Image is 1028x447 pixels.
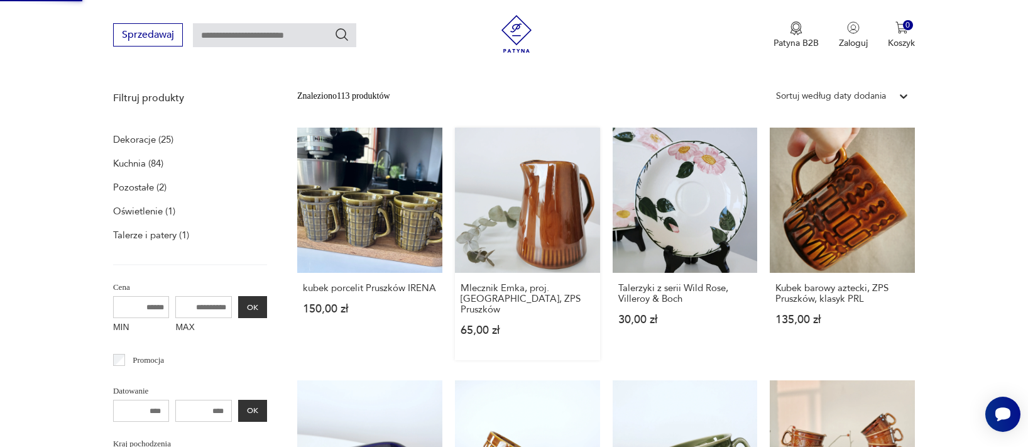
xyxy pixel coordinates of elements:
p: Zaloguj [839,37,868,49]
a: Sprzedawaj [113,31,183,40]
div: Sortuj według daty dodania [776,89,886,103]
a: Oświetlenie (1) [113,202,175,220]
a: Kuchnia (84) [113,155,163,172]
p: Koszyk [888,37,915,49]
button: OK [238,296,267,318]
iframe: Smartsupp widget button [985,397,1020,432]
img: Patyna - sklep z meblami i dekoracjami vintage [498,15,535,53]
a: Talerzyki z serii Wild Rose, Villeroy & BochTalerzyki z serii Wild Rose, Villeroy & Boch30,00 zł [613,128,758,360]
p: 135,00 zł [775,314,909,325]
h3: kubek porcelit Pruszków IRENA [303,283,437,294]
div: Znaleziono 113 produktów [297,89,390,103]
p: Cena [113,280,267,294]
button: Sprzedawaj [113,23,183,47]
p: 30,00 zł [618,314,752,325]
p: Patyna B2B [774,37,819,49]
a: Talerze i patery (1) [113,226,189,244]
a: Dekoracje (25) [113,131,173,148]
button: 0Koszyk [888,21,915,49]
p: Promocja [133,353,164,367]
h3: Mlecznik Emka, proj. [GEOGRAPHIC_DATA], ZPS Pruszków [461,283,594,315]
img: Ikonka użytkownika [847,21,860,34]
h3: Talerzyki z serii Wild Rose, Villeroy & Boch [618,283,752,304]
button: OK [238,400,267,422]
button: Zaloguj [839,21,868,49]
a: Kubek barowy aztecki, ZPS Pruszków, klasyk PRLKubek barowy aztecki, ZPS Pruszków, klasyk PRL135,0... [770,128,915,360]
p: 65,00 zł [461,325,594,336]
button: Patyna B2B [774,21,819,49]
p: Filtruj produkty [113,91,267,105]
img: Ikona koszyka [895,21,908,34]
p: 150,00 zł [303,304,437,314]
button: Szukaj [334,27,349,42]
label: MAX [175,318,232,338]
a: Mlecznik Emka, proj. Gołajewska, ZPS PruszkówMlecznik Emka, proj. [GEOGRAPHIC_DATA], ZPS Pruszków... [455,128,600,360]
p: Datowanie [113,384,267,398]
img: Ikona medalu [790,21,802,35]
div: 0 [903,20,914,31]
a: kubek porcelit Pruszków IRENAkubek porcelit Pruszków IRENA150,00 zł [297,128,442,360]
label: MIN [113,318,170,338]
a: Ikona medaluPatyna B2B [774,21,819,49]
h3: Kubek barowy aztecki, ZPS Pruszków, klasyk PRL [775,283,909,304]
a: Pozostałe (2) [113,179,167,196]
